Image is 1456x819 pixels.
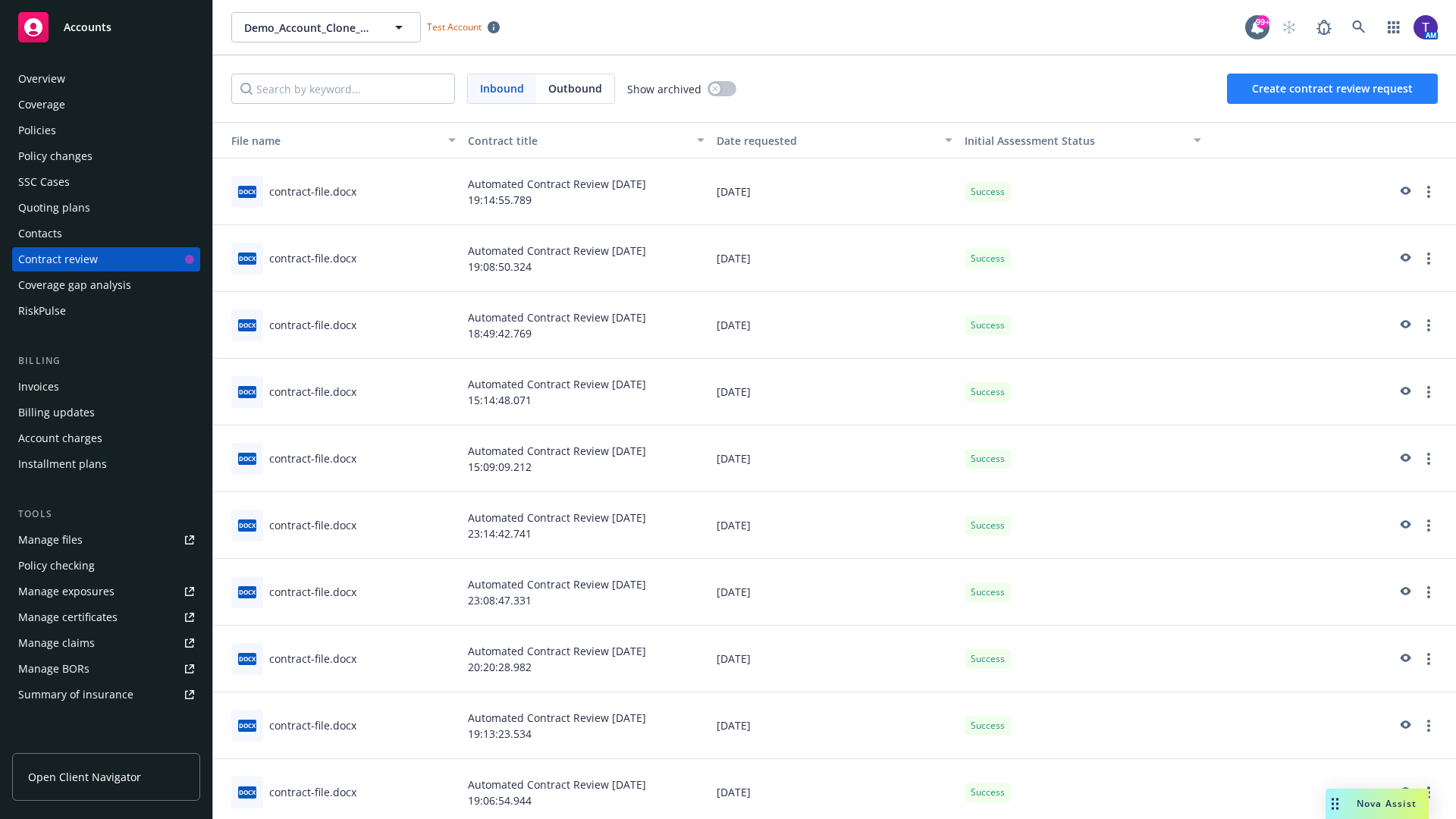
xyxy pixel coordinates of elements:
[1256,15,1269,29] div: 99+
[12,452,200,476] a: Installment plans
[12,144,200,168] a: Policy changes
[1420,316,1438,334] a: more
[971,385,1005,399] span: Success
[462,692,711,759] div: Automated Contract Review [DATE] 19:13:23.534
[1420,783,1438,802] a: more
[971,185,1005,199] span: Success
[238,586,256,598] span: docx
[18,554,95,578] div: Policy checking
[238,319,256,331] span: docx
[1326,789,1429,819] button: Nova Assist
[462,158,711,225] div: Automated Contract Review [DATE] 19:14:55.789
[269,450,356,466] div: contract-file.docx
[548,80,602,96] span: Outbound
[462,559,711,626] div: Automated Contract Review [DATE] 23:08:47.331
[1309,12,1339,42] a: Report a Bug
[219,133,439,149] div: Toggle SortBy
[971,652,1005,666] span: Success
[269,250,356,266] div: contract-file.docx
[12,221,200,246] a: Contacts
[18,118,56,143] div: Policies
[711,626,959,692] div: [DATE]
[711,359,959,425] div: [DATE]
[18,144,93,168] div: Policy changes
[18,247,98,271] div: Contract review
[12,579,200,604] a: Manage exposures
[1344,12,1374,42] a: Search
[238,720,256,731] span: docx
[12,93,200,117] a: Coverage
[1395,516,1414,535] a: preview
[18,631,95,655] div: Manage claims
[18,528,83,552] div: Manage files
[462,359,711,425] div: Automated Contract Review [DATE] 15:14:48.071
[18,579,115,604] div: Manage exposures
[269,184,356,199] div: contract-file.docx
[1252,81,1413,96] span: Create contract review request
[231,12,421,42] button: Demo_Account_Clone_QA_CR_Tests_Prospect
[244,20,375,36] span: Demo_Account_Clone_QA_CR_Tests_Prospect
[462,492,711,559] div: Automated Contract Review [DATE] 23:14:42.741
[711,492,959,559] div: [DATE]
[12,353,200,369] div: Billing
[238,786,256,798] span: docx
[28,769,141,785] span: Open Client Navigator
[12,554,200,578] a: Policy checking
[238,186,256,197] span: docx
[18,170,70,194] div: SSC Cases
[238,653,256,664] span: docx
[1227,74,1438,104] button: Create contract review request
[1395,450,1414,468] a: preview
[1395,650,1414,668] a: preview
[12,67,200,91] a: Overview
[269,317,356,333] div: contract-file.docx
[18,657,89,681] div: Manage BORs
[1420,450,1438,468] a: more
[269,517,356,533] div: contract-file.docx
[1420,249,1438,268] a: more
[18,67,65,91] div: Overview
[64,21,111,33] span: Accounts
[219,133,439,149] div: File name
[12,682,200,707] a: Summary of insurance
[18,605,118,629] div: Manage certificates
[1395,583,1414,601] a: preview
[18,221,62,246] div: Contacts
[12,400,200,425] a: Billing updates
[1420,717,1438,735] a: more
[12,375,200,399] a: Invoices
[711,292,959,359] div: [DATE]
[971,452,1005,466] span: Success
[12,528,200,552] a: Manage files
[971,519,1005,532] span: Success
[12,170,200,194] a: SSC Cases
[18,375,59,399] div: Invoices
[1274,12,1304,42] a: Start snowing
[711,692,959,759] div: [DATE]
[1420,183,1438,201] a: more
[1395,717,1414,735] a: preview
[711,559,959,626] div: [DATE]
[1395,316,1414,334] a: preview
[1420,516,1438,535] a: more
[462,225,711,292] div: Automated Contract Review [DATE] 19:08:50.324
[1357,797,1417,810] span: Nova Assist
[231,74,455,104] input: Search by keyword...
[468,74,536,103] span: Inbound
[238,253,256,264] span: docx
[1326,789,1345,819] div: Drag to move
[480,80,524,96] span: Inbound
[238,453,256,464] span: docx
[269,584,356,600] div: contract-file.docx
[965,133,1095,148] span: Initial Assessment Status
[12,6,200,49] a: Accounts
[965,133,1185,149] div: Toggle SortBy
[462,626,711,692] div: Automated Contract Review [DATE] 20:20:28.982
[971,786,1005,799] span: Success
[12,273,200,297] a: Coverage gap analysis
[18,426,102,450] div: Account charges
[711,158,959,225] div: [DATE]
[1395,249,1414,268] a: preview
[971,585,1005,599] span: Success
